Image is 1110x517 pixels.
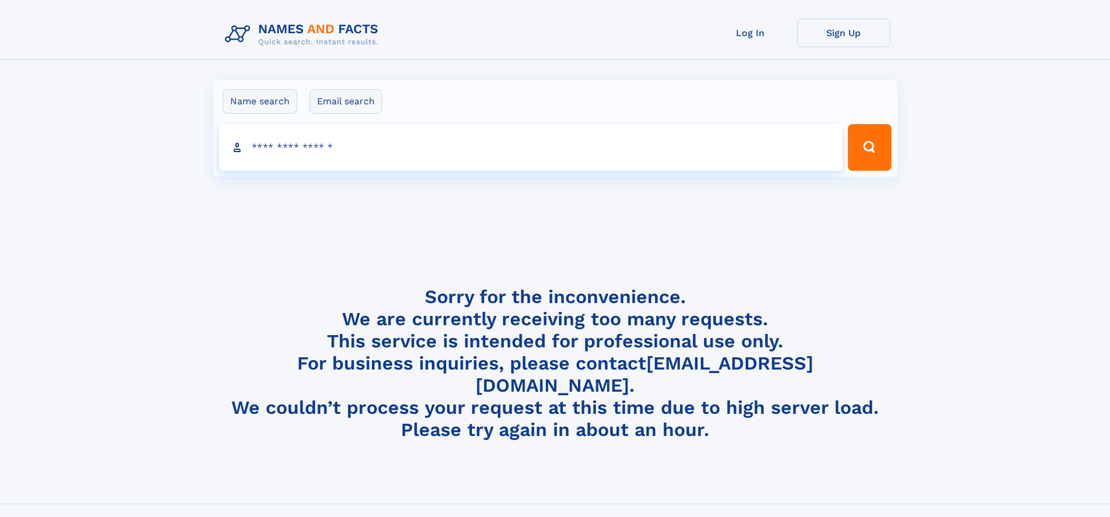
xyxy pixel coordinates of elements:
[220,19,388,50] img: Logo Names and Facts
[309,89,382,114] label: Email search
[704,19,797,47] a: Log In
[848,124,891,171] button: Search Button
[220,286,890,441] h4: Sorry for the inconvenience. We are currently receiving too many requests. This service is intend...
[797,19,890,47] a: Sign Up
[223,89,297,114] label: Name search
[475,352,813,396] a: [EMAIL_ADDRESS][DOMAIN_NAME]
[219,124,843,171] input: search input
